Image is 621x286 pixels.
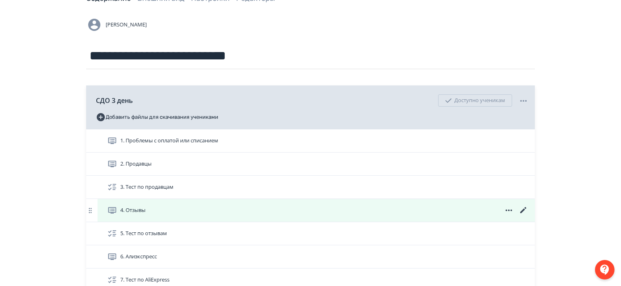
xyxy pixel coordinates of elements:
span: [PERSON_NAME] [106,21,147,29]
span: СДО 3 день [96,96,133,105]
span: 1. Проблемы с оплатой или списанием [120,137,218,145]
span: 6. Алиэкспресс [120,253,157,261]
button: Добавить файлы для скачивания учениками [96,111,218,124]
div: 2. Продавцы [86,153,535,176]
span: 5. Тест по отзывам [120,229,167,238]
div: 6. Алиэкспресс [86,245,535,269]
span: 4. Отзывы [120,206,145,214]
div: 4. Отзывы [86,199,535,222]
span: 7. Тест по AliExpress [120,276,169,284]
div: Доступно ученикам [438,94,512,107]
span: 2. Продавцы [120,160,152,168]
div: 3. Тест по продавцам [86,176,535,199]
div: 1. Проблемы с оплатой или списанием [86,129,535,153]
div: 5. Тест по отзывам [86,222,535,245]
span: 3. Тест по продавцам [120,183,174,191]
